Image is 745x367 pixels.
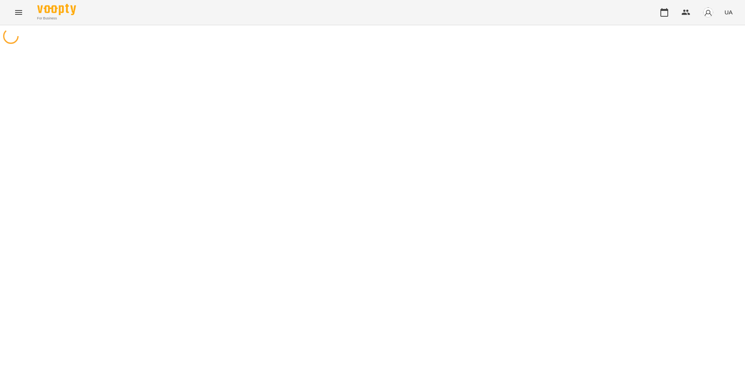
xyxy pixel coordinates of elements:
[721,5,736,19] button: UA
[37,4,76,15] img: Voopty Logo
[37,16,76,21] span: For Business
[724,8,733,16] span: UA
[703,7,714,18] img: avatar_s.png
[9,3,28,22] button: Menu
